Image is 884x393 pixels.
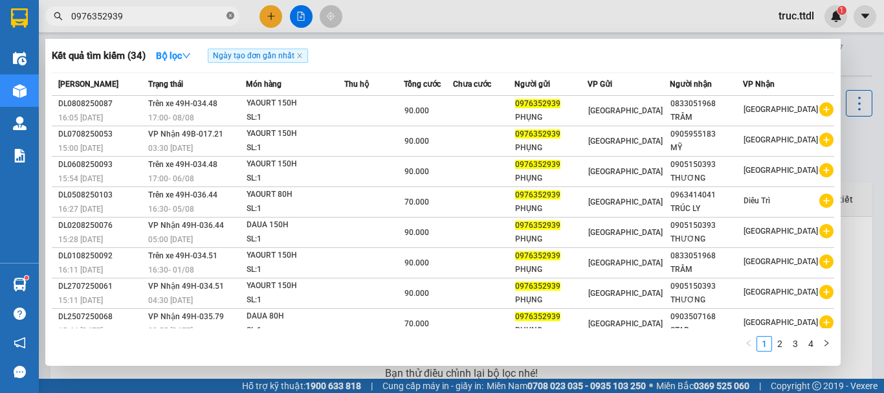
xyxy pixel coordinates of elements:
[14,366,26,378] span: message
[819,163,834,177] span: plus-circle
[58,97,144,111] div: DL0808250087
[58,219,144,232] div: DL0208250076
[247,202,344,216] div: SL: 1
[788,336,803,352] li: 3
[404,137,429,146] span: 90.000
[404,228,429,237] span: 90.000
[744,318,818,327] span: [GEOGRAPHIC_DATA]
[227,10,234,23] span: close-circle
[123,72,147,84] span: Giao:
[788,337,802,351] a: 3
[11,8,28,28] img: logo-vxr
[515,263,588,276] div: PHỤNG
[247,127,344,141] div: YAOURT 150H
[588,137,663,146] span: [GEOGRAPHIC_DATA]
[5,54,83,70] span: 0865699400
[58,174,103,183] span: 15:54 [DATE]
[404,319,429,328] span: 70.000
[588,289,663,298] span: [GEOGRAPHIC_DATA]
[58,265,103,275] span: 16:11 [DATE]
[588,167,663,176] span: [GEOGRAPHIC_DATA]
[247,309,344,324] div: DAUA 80H
[670,80,712,89] span: Người nhận
[129,90,137,104] span: 0
[744,105,818,114] span: [GEOGRAPHIC_DATA]
[148,160,217,169] span: Trên xe 49H-034.48
[744,135,818,144] span: [GEOGRAPHIC_DATA]
[803,336,819,352] li: 4
[819,285,834,299] span: plus-circle
[5,36,50,52] span: TRANG
[148,265,194,275] span: 16:30 - 01/08
[773,337,787,351] a: 2
[588,80,612,89] span: VP Gửi
[14,308,26,320] span: question-circle
[58,326,103,335] span: 15:44 [DATE]
[670,158,743,172] div: 0905150393
[744,287,818,297] span: [GEOGRAPHIC_DATA]
[58,235,103,244] span: 15:28 [DATE]
[148,296,193,305] span: 04:30 [DATE]
[156,51,191,61] strong: Bộ lọc
[25,276,28,280] sup: 1
[208,49,308,63] span: Ngày tạo đơn gần nhất
[588,319,663,328] span: [GEOGRAPHIC_DATA]
[745,339,753,347] span: left
[670,202,743,216] div: TRÚC LY
[146,45,201,66] button: Bộ lọcdown
[148,129,223,139] span: VP Nhận 49B-017.21
[13,149,27,163] img: solution-icon
[670,188,743,202] div: 0963414041
[670,280,743,293] div: 0905150393
[247,249,344,263] div: YAOURT 150H
[670,219,743,232] div: 0905150393
[588,258,663,267] span: [GEOGRAPHIC_DATA]
[819,336,834,352] li: Next Page
[247,141,344,155] div: SL: 1
[71,9,224,23] input: Tìm tên, số ĐT hoặc mã đơn
[58,249,144,263] div: DL0108250092
[148,251,217,260] span: Trên xe 49H-034.51
[744,227,818,236] span: [GEOGRAPHIC_DATA]
[819,315,834,330] span: plus-circle
[670,128,743,141] div: 0905955183
[148,113,194,122] span: 17:00 - 08/08
[247,111,344,125] div: SL: 1
[757,336,772,352] li: 1
[670,263,743,276] div: TRÂM
[819,133,834,147] span: plus-circle
[741,336,757,352] button: left
[148,235,193,244] span: 05:00 [DATE]
[515,232,588,246] div: PHỤNG
[404,289,429,298] span: 90.000
[227,12,234,19] span: close-circle
[819,336,834,352] button: right
[823,339,830,347] span: right
[515,190,560,199] span: 0976352939
[344,80,369,89] span: Thu hộ
[247,218,344,232] div: DAUA 150H
[148,221,224,230] span: VP Nhận 49H-036.44
[515,282,560,291] span: 0976352939
[148,326,193,335] span: 03:55 [DATE]
[148,80,183,89] span: Trạng thái
[52,49,146,63] h3: Kết quả tìm kiếm ( 34 )
[13,278,27,291] img: warehouse-icon
[247,172,344,186] div: SL: 1
[58,205,103,214] span: 16:27 [DATE]
[515,141,588,155] div: PHỤNG
[13,117,27,130] img: warehouse-icon
[58,144,103,153] span: 15:00 [DATE]
[148,312,224,321] span: VP Nhận 49H-035.79
[744,196,770,205] span: Diêu Trì
[58,310,144,324] div: DL2507250068
[819,254,834,269] span: plus-circle
[515,324,588,337] div: PHỤNG
[247,324,344,338] div: SL: 1
[58,158,144,172] div: DL0608250093
[123,36,153,52] span: TIẾN
[123,7,215,34] p: Nhận:
[182,51,191,60] span: down
[247,293,344,308] div: SL: 1
[670,324,743,337] div: STAR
